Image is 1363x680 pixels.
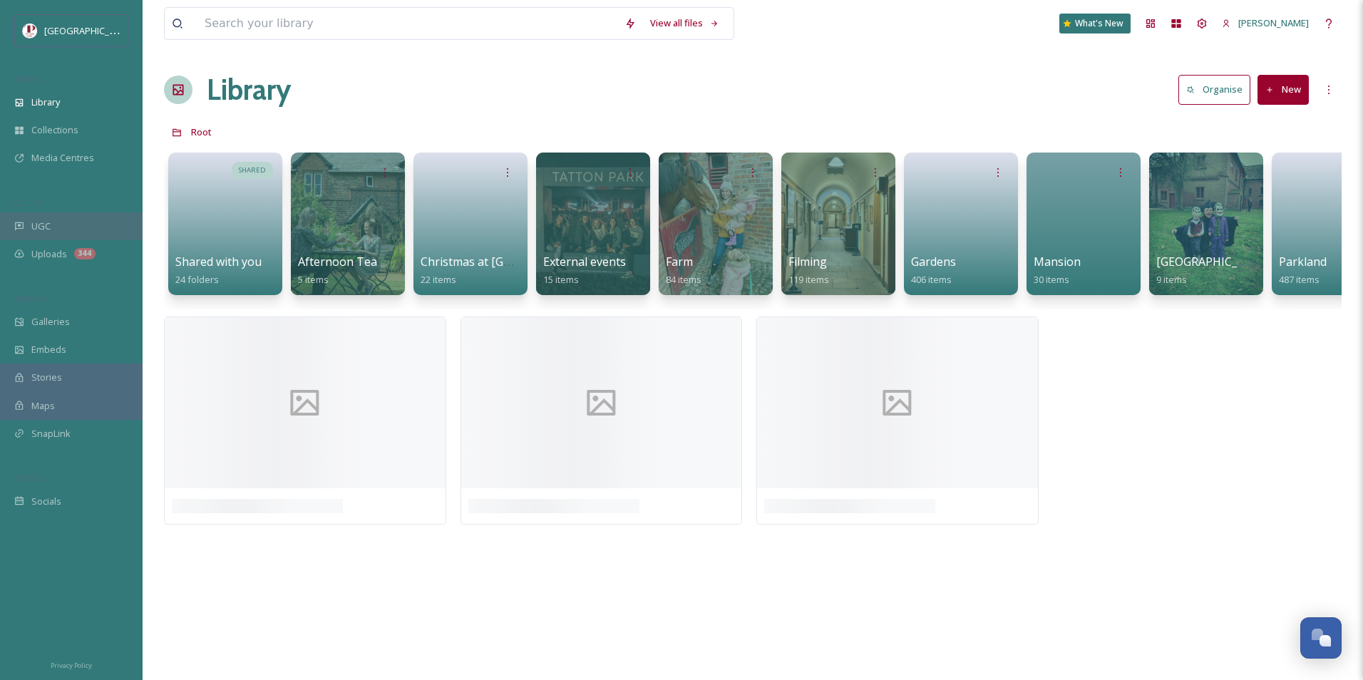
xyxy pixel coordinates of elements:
span: 15 items [543,273,579,286]
span: Library [31,96,60,109]
span: Uploads [31,247,67,261]
span: Filming [788,254,827,269]
a: Organise [1178,75,1257,104]
span: Embeds [31,343,66,356]
a: Afternoon Tea5 items [298,255,377,286]
span: 24 folders [175,273,219,286]
span: 406 items [911,273,952,286]
a: Farm84 items [666,255,701,286]
span: Parkland [1279,254,1327,269]
span: UGC [31,220,51,233]
div: 344 [74,248,96,259]
a: Privacy Policy [51,656,92,673]
span: WIDGETS [14,293,47,304]
span: [PERSON_NAME] [1238,16,1309,29]
a: Library [207,68,291,111]
button: Organise [1178,75,1250,104]
span: Collections [31,123,78,137]
span: Socials [31,495,61,508]
a: What's New [1059,14,1131,34]
span: 22 items [421,273,456,286]
span: [GEOGRAPHIC_DATA] [44,24,135,37]
span: 5 items [298,273,329,286]
a: Root [191,123,212,140]
span: Gardens [911,254,956,269]
span: Afternoon Tea [298,254,377,269]
span: 84 items [666,273,701,286]
button: New [1257,75,1309,104]
button: Open Chat [1300,617,1342,659]
a: View all files [643,9,726,37]
a: External events15 items [543,255,626,286]
span: External events [543,254,626,269]
span: Farm [666,254,693,269]
a: SHAREDShared with you24 folders [164,145,287,295]
span: SnapLink [31,427,71,441]
span: Mansion [1034,254,1081,269]
a: Christmas at [GEOGRAPHIC_DATA]22 items [421,255,606,286]
span: MEDIA [14,73,39,84]
a: Mansion30 items [1034,255,1081,286]
span: COLLECT [14,197,45,208]
span: Stories [31,371,62,384]
a: [GEOGRAPHIC_DATA]9 items [1156,255,1271,286]
span: 30 items [1034,273,1069,286]
span: [GEOGRAPHIC_DATA] [1156,254,1271,269]
a: [PERSON_NAME] [1215,9,1316,37]
a: Gardens406 items [911,255,956,286]
span: SHARED [239,165,266,175]
a: Filming119 items [788,255,829,286]
span: Shared with you [175,254,262,269]
span: Christmas at [GEOGRAPHIC_DATA] [421,254,606,269]
a: Parkland487 items [1279,255,1327,286]
span: Media Centres [31,151,94,165]
input: Search your library [197,8,617,39]
span: Maps [31,399,55,413]
span: 9 items [1156,273,1187,286]
span: Galleries [31,315,70,329]
span: 119 items [788,273,829,286]
img: download%20(5).png [23,24,37,38]
span: Root [191,125,212,138]
span: Privacy Policy [51,661,92,670]
span: SOCIALS [14,473,43,483]
span: 487 items [1279,273,1320,286]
